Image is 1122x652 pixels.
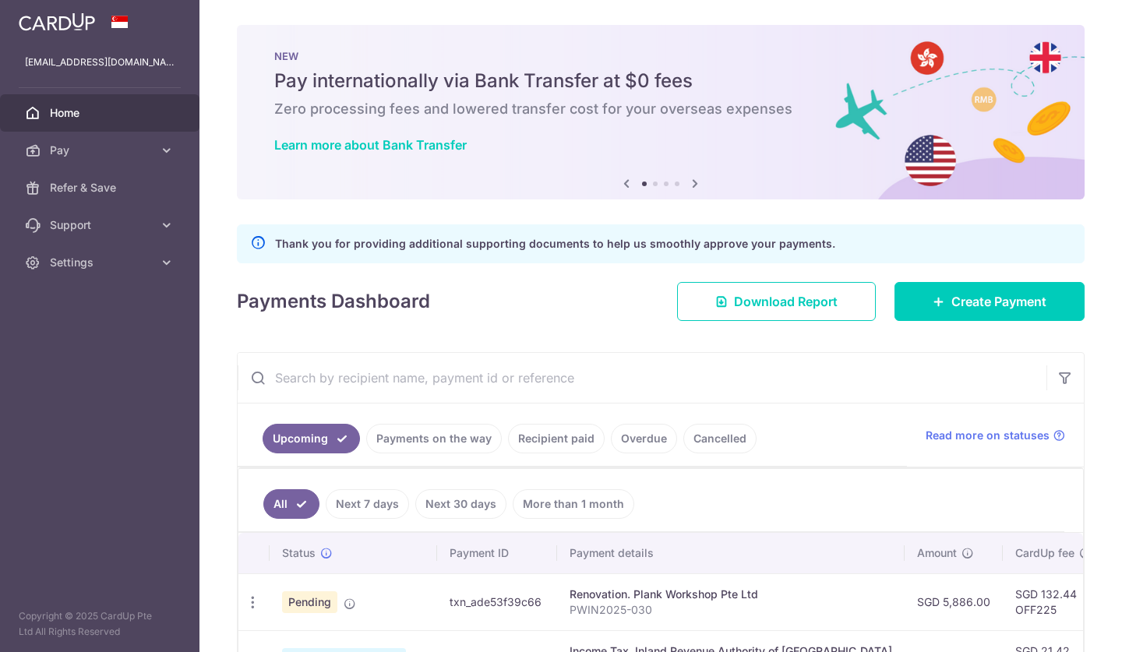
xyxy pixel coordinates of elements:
div: Renovation. Plank Workshop Pte Ltd [570,587,892,602]
input: Search by recipient name, payment id or reference [238,353,1046,403]
span: Home [50,105,153,121]
a: More than 1 month [513,489,634,519]
a: Payments on the way [366,424,502,453]
img: CardUp [19,12,95,31]
img: Bank transfer banner [237,25,1085,199]
span: Status [282,545,316,561]
td: txn_ade53f39c66 [437,573,557,630]
span: Download Report [734,292,838,311]
th: Payment ID [437,533,557,573]
a: Next 30 days [415,489,506,519]
a: Learn more about Bank Transfer [274,137,467,153]
span: Read more on statuses [926,428,1050,443]
a: Recipient paid [508,424,605,453]
td: SGD 132.44 OFF225 [1003,573,1104,630]
iframe: Opens a widget where you can find more information [1022,605,1106,644]
p: [EMAIL_ADDRESS][DOMAIN_NAME] [25,55,175,70]
p: PWIN2025-030 [570,602,892,618]
a: Overdue [611,424,677,453]
span: Support [50,217,153,233]
a: All [263,489,319,519]
h6: Zero processing fees and lowered transfer cost for your overseas expenses [274,100,1047,118]
a: Download Report [677,282,876,321]
h5: Pay internationally via Bank Transfer at $0 fees [274,69,1047,93]
th: Payment details [557,533,905,573]
a: Next 7 days [326,489,409,519]
a: Read more on statuses [926,428,1065,443]
p: Thank you for providing additional supporting documents to help us smoothly approve your payments. [275,234,835,253]
td: SGD 5,886.00 [905,573,1003,630]
span: Amount [917,545,957,561]
span: Refer & Save [50,180,153,196]
span: Pay [50,143,153,158]
a: Upcoming [263,424,360,453]
p: NEW [274,50,1047,62]
a: Create Payment [894,282,1085,321]
span: Settings [50,255,153,270]
span: CardUp fee [1015,545,1074,561]
span: Create Payment [951,292,1046,311]
a: Cancelled [683,424,757,453]
span: Pending [282,591,337,613]
h4: Payments Dashboard [237,287,430,315]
